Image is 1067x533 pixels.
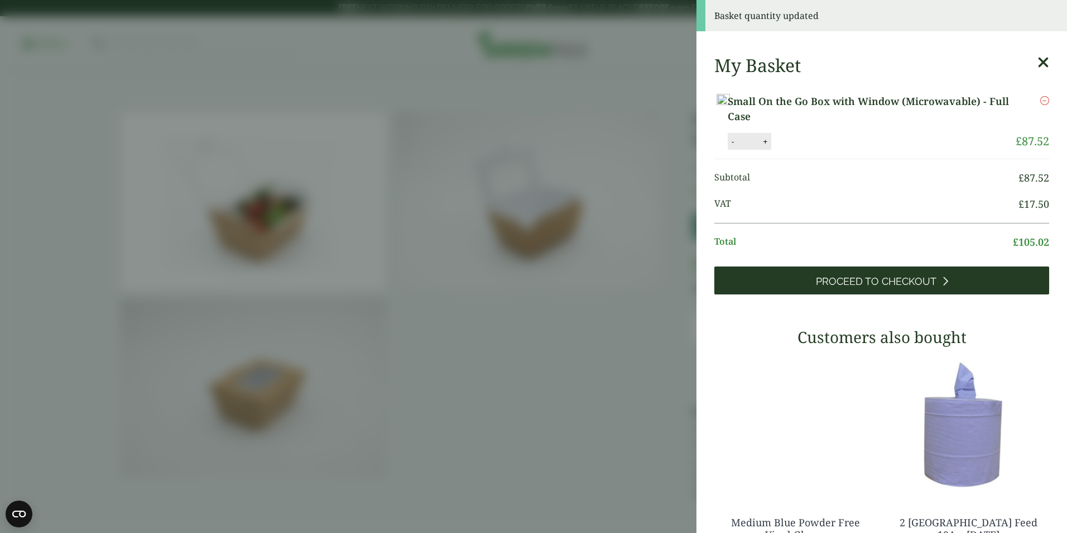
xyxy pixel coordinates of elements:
[6,501,32,527] button: Open CMP widget
[1018,197,1024,211] span: £
[714,235,1013,250] span: Total
[714,266,1049,294] a: Proceed to Checkout
[1013,235,1049,249] bdi: 105.02
[1016,134,1049,149] bdi: 87.52
[816,275,936,288] span: Proceed to Checkout
[714,328,1049,347] h3: Customers also bought
[887,355,1049,494] img: 3630017-2-Ply-Blue-Centre-Feed-104m
[1040,94,1049,107] a: Remove this item
[1018,197,1049,211] bdi: 17.50
[728,94,1016,124] a: Small On the Go Box with Window (Microwavable) - Full Case
[728,137,737,146] button: -
[760,137,771,146] button: +
[1013,235,1018,249] span: £
[1018,171,1049,184] bdi: 87.52
[714,55,801,76] h2: My Basket
[714,197,1018,212] span: VAT
[1018,171,1024,184] span: £
[1016,134,1022,149] span: £
[714,170,1018,185] span: Subtotal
